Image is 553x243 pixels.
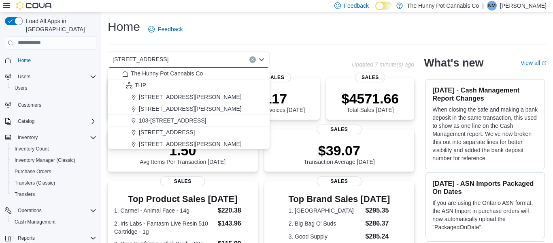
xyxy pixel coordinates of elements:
button: Transfers (Classic) [8,177,100,189]
span: [STREET_ADDRESS][PERSON_NAME] [139,105,242,113]
button: Reports [15,233,38,243]
h2: What's new [424,56,483,69]
span: Purchase Orders [15,168,51,175]
svg: External link [542,61,547,66]
span: Catalog [15,116,96,126]
h3: [DATE] - ASN Imports Packaged On Dates [432,179,538,196]
dt: 3. Good Supply [288,232,362,241]
span: Transfers [15,191,35,198]
span: Catalog [18,118,34,125]
span: Purchase Orders [11,167,96,176]
span: 103-[STREET_ADDRESS] [139,116,206,125]
dt: 2. Iris Labs - Fantasm Live Resin 510 Cartridge - 1g [114,219,215,236]
button: Clear input [249,56,256,63]
a: Cash Management [11,217,59,227]
p: | [482,1,484,11]
dt: 1. [GEOGRAPHIC_DATA] [288,206,362,215]
button: Inventory Manager (Classic) [8,155,100,166]
span: Reports [15,233,96,243]
p: 1.50 [140,142,225,159]
a: Inventory Manager (Classic) [11,155,79,165]
dd: $285.24 [366,232,390,241]
span: Transfers (Classic) [15,180,55,186]
a: Users [11,83,30,93]
span: Operations [15,206,96,215]
h3: [DATE] - Cash Management Report Changes [432,86,538,102]
button: Customers [2,99,100,110]
button: THP [108,80,270,91]
img: Cova [16,2,53,10]
button: Inventory Count [8,143,100,155]
span: Sales [317,125,362,134]
span: Inventory Manager (Classic) [11,155,96,165]
button: [STREET_ADDRESS][PERSON_NAME] [108,103,270,115]
span: [STREET_ADDRESS][PERSON_NAME] [139,140,242,148]
dd: $286.37 [366,219,390,228]
dd: $295.35 [366,206,390,215]
h3: Top Brand Sales [DATE] [288,194,390,204]
span: Users [18,73,30,80]
span: Users [15,85,27,91]
button: Purchase Orders [8,166,100,177]
h3: Top Product Sales [DATE] [114,194,251,204]
a: Feedback [145,21,186,37]
button: Close list of options [258,56,265,63]
p: $39.07 [304,142,375,159]
div: Nick Miszuk [487,1,497,11]
span: Reports [18,235,35,241]
span: THP [135,81,146,89]
span: [STREET_ADDRESS][PERSON_NAME] [139,93,242,101]
a: Home [15,56,34,65]
button: Home [2,54,100,66]
span: [STREET_ADDRESS] [113,54,168,64]
a: Customers [15,100,45,110]
p: 117 [247,90,305,107]
span: Sales [355,73,385,82]
span: Inventory [15,133,96,142]
span: The Hunny Pot Cannabis Co [131,69,203,77]
p: If you are using the Ontario ASN format, the ASN Import in purchase orders will now automatically... [432,199,538,231]
dd: $220.38 [218,206,251,215]
span: Feedback [344,2,369,10]
p: When closing the safe and making a bank deposit in the same transaction, this used to show as one... [432,105,538,162]
dd: $143.96 [218,219,251,228]
a: Transfers [11,189,38,199]
span: Inventory Manager (Classic) [15,157,75,163]
input: Dark Mode [375,2,392,10]
span: Feedback [158,25,183,33]
p: [PERSON_NAME] [500,1,547,11]
span: Load All Apps in [GEOGRAPHIC_DATA] [23,17,96,33]
span: Sales [260,73,291,82]
button: [STREET_ADDRESS] [108,127,270,138]
button: Cash Management [8,216,100,228]
div: Total # Invoices [DATE] [247,90,305,113]
div: Transaction Average [DATE] [304,142,375,165]
a: View allExternal link [521,60,547,66]
span: Operations [18,207,42,214]
span: Customers [18,102,41,108]
div: Avg Items Per Transaction [DATE] [140,142,225,165]
span: Cash Management [11,217,96,227]
span: Sales [160,176,205,186]
span: Sales [317,176,362,186]
span: Transfers [11,189,96,199]
span: Home [18,57,31,64]
span: Transfers (Classic) [11,178,96,188]
button: [STREET_ADDRESS][PERSON_NAME] [108,138,270,150]
span: Inventory Count [11,144,96,154]
a: Inventory Count [11,144,52,154]
span: Dark Mode [375,10,376,11]
span: [STREET_ADDRESS] [139,128,195,136]
span: NM [488,1,496,11]
span: Customers [15,99,96,110]
button: Users [8,82,100,94]
h1: Home [108,19,140,35]
button: 103-[STREET_ADDRESS] [108,115,270,127]
span: Users [11,83,96,93]
dt: 2. Big Bag O' Buds [288,219,362,228]
p: $4571.66 [341,90,399,107]
button: Transfers [8,189,100,200]
a: Purchase Orders [11,167,55,176]
p: The Hunny Pot Cannabis Co [407,1,479,11]
span: Cash Management [15,219,55,225]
